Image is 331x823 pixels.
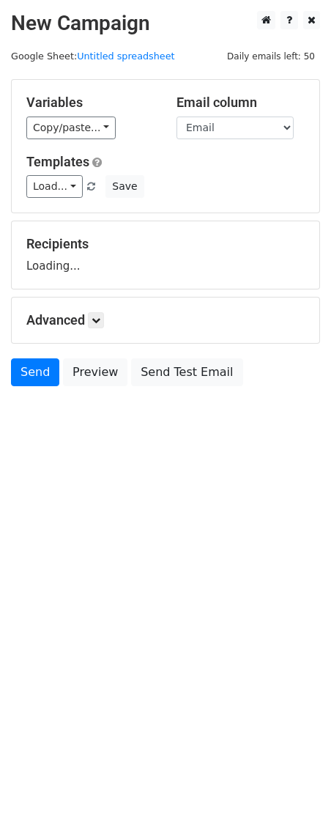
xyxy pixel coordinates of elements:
a: Daily emails left: 50 [222,51,320,62]
a: Send Test Email [131,358,242,386]
h5: Recipients [26,236,305,252]
a: Load... [26,175,83,198]
a: Untitled spreadsheet [77,51,174,62]
a: Preview [63,358,127,386]
span: Daily emails left: 50 [222,48,320,64]
button: Save [105,175,144,198]
a: Copy/paste... [26,117,116,139]
small: Google Sheet: [11,51,175,62]
h5: Variables [26,95,155,111]
h5: Advanced [26,312,305,328]
div: Loading... [26,236,305,274]
h5: Email column [176,95,305,111]
a: Send [11,358,59,386]
h2: New Campaign [11,11,320,36]
a: Templates [26,154,89,169]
